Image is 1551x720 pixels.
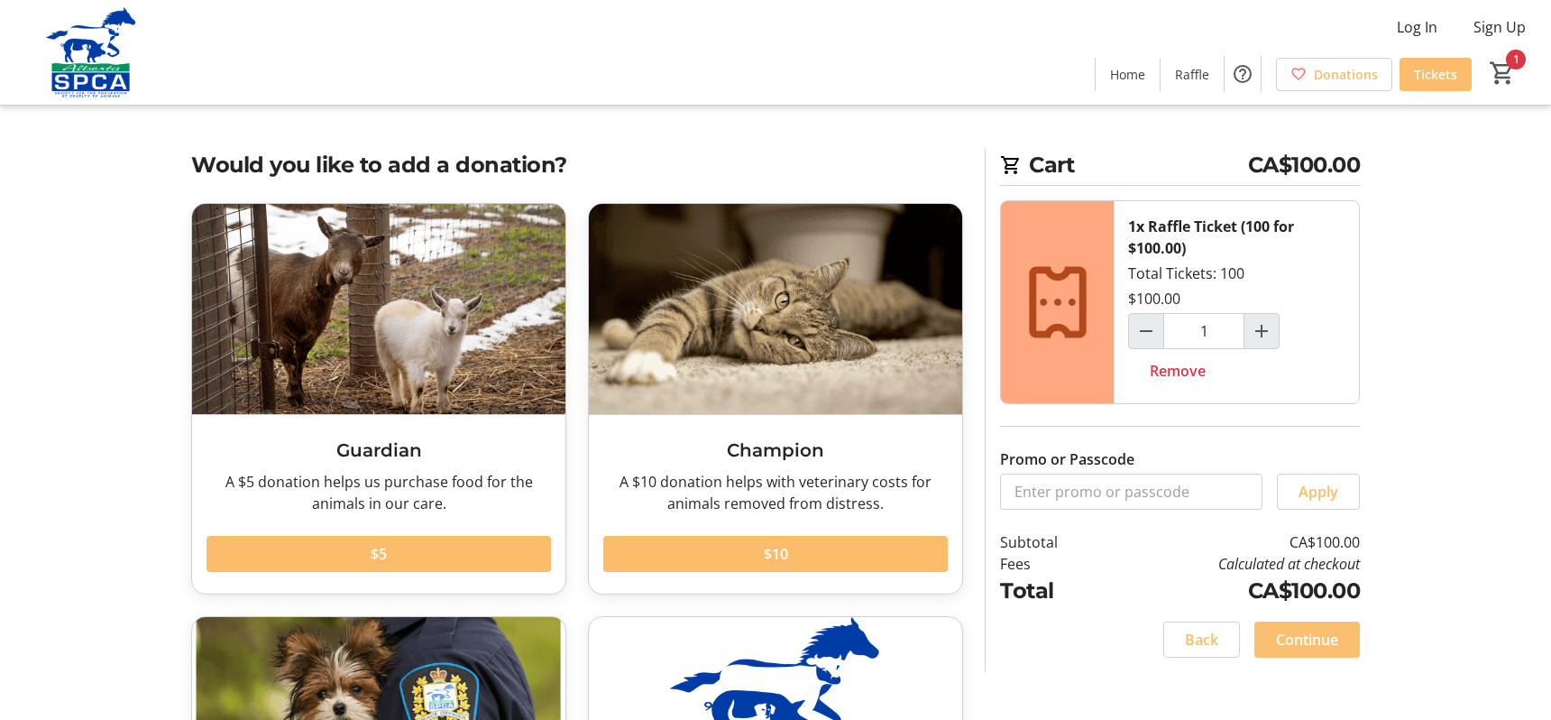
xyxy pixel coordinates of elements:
span: Apply [1299,481,1338,503]
button: Cart [1486,57,1519,89]
h3: Guardian [206,437,551,464]
span: Log In [1397,16,1437,38]
a: Donations [1276,58,1392,91]
span: Raffle [1175,65,1209,84]
div: A $10 donation helps with veterinary costs for animals removed from distress. [603,471,948,514]
a: Home [1096,58,1160,91]
input: Raffle Ticket (100 for $100.00) Quantity [1163,313,1244,349]
img: Alberta SPCA's Logo [11,7,171,97]
td: Fees [1000,553,1105,575]
input: Enter promo or passcode [1000,474,1262,510]
span: Remove [1150,360,1206,382]
span: Donations [1314,65,1378,84]
button: Decrement by one [1129,314,1163,348]
a: Raffle [1161,58,1224,91]
div: Total Tickets: 100 [1114,201,1359,403]
span: Continue [1276,629,1338,651]
a: Tickets [1400,58,1472,91]
h2: Cart [1000,149,1360,186]
span: CA$100.00 [1248,149,1361,181]
div: A $5 donation helps us purchase food for the animals in our care. [206,471,551,514]
td: CA$100.00 [1105,531,1360,553]
td: Calculated at checkout [1105,553,1360,575]
button: Apply [1277,474,1360,510]
span: Back [1185,629,1218,651]
img: Guardian [192,204,565,414]
td: Total [1000,575,1105,607]
button: $10 [603,536,948,572]
button: Help [1225,56,1261,92]
label: Promo or Passcode [1000,448,1134,470]
button: Remove [1128,353,1227,389]
span: $5 [371,543,387,565]
button: $5 [206,536,551,572]
td: Subtotal [1000,531,1105,553]
button: Increment by one [1244,314,1279,348]
h3: Champion [603,437,948,464]
button: Log In [1382,13,1452,42]
span: Tickets [1414,65,1457,84]
td: CA$100.00 [1105,575,1360,607]
button: Back [1163,622,1240,658]
span: Sign Up [1473,16,1526,38]
span: $10 [764,543,788,565]
div: 1x Raffle Ticket (100 for $100.00) [1128,216,1345,259]
h2: Would you like to add a donation? [191,149,963,181]
span: Home [1110,65,1145,84]
button: Sign Up [1459,13,1540,42]
img: Champion [589,204,962,414]
button: Continue [1254,622,1360,658]
div: $100.00 [1128,288,1180,309]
